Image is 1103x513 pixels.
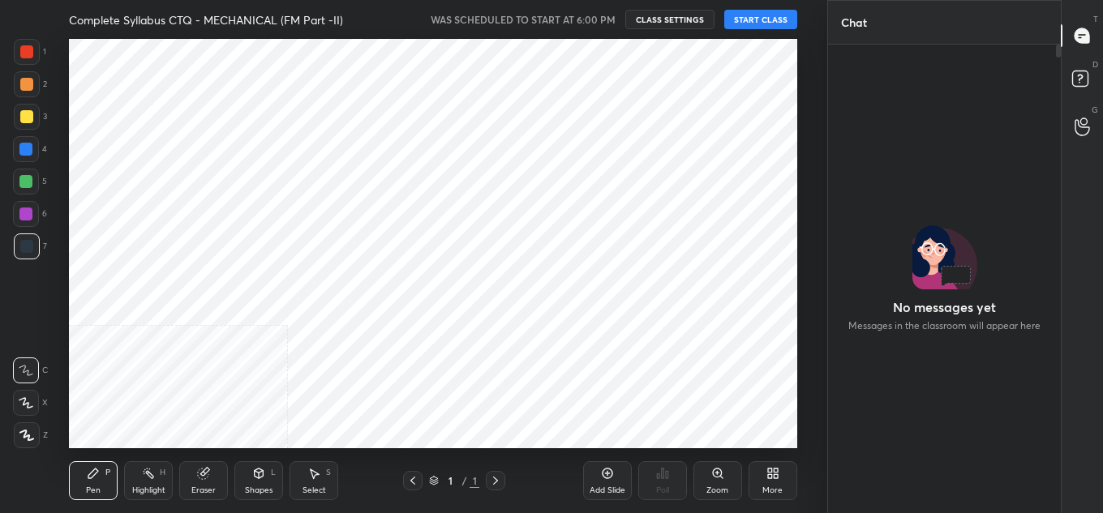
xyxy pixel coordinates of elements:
[132,486,165,494] div: Highlight
[13,357,48,383] div: C
[326,468,331,477] div: S
[14,71,47,97] div: 2
[105,468,110,477] div: P
[590,486,625,494] div: Add Slide
[470,473,479,488] div: 1
[160,468,165,477] div: H
[461,476,466,485] div: /
[1092,58,1098,71] p: D
[69,12,343,28] h4: Complete Syllabus CTQ - MECHANICAL (FM Part -II)
[762,486,783,494] div: More
[14,233,47,259] div: 7
[1093,13,1098,25] p: T
[191,486,216,494] div: Eraser
[271,468,276,477] div: L
[14,422,48,448] div: Z
[625,10,715,29] button: CLASS SETTINGS
[14,39,46,65] div: 1
[13,390,48,416] div: X
[1092,104,1098,116] p: G
[828,1,880,44] p: Chat
[86,486,101,494] div: Pen
[13,169,47,195] div: 5
[706,486,728,494] div: Zoom
[303,486,326,494] div: Select
[724,10,797,29] button: START CLASS
[431,12,616,27] h5: WAS SCHEDULED TO START AT 6:00 PM
[245,486,273,494] div: Shapes
[442,476,458,485] div: 1
[14,104,47,130] div: 3
[13,201,47,227] div: 6
[13,136,47,162] div: 4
